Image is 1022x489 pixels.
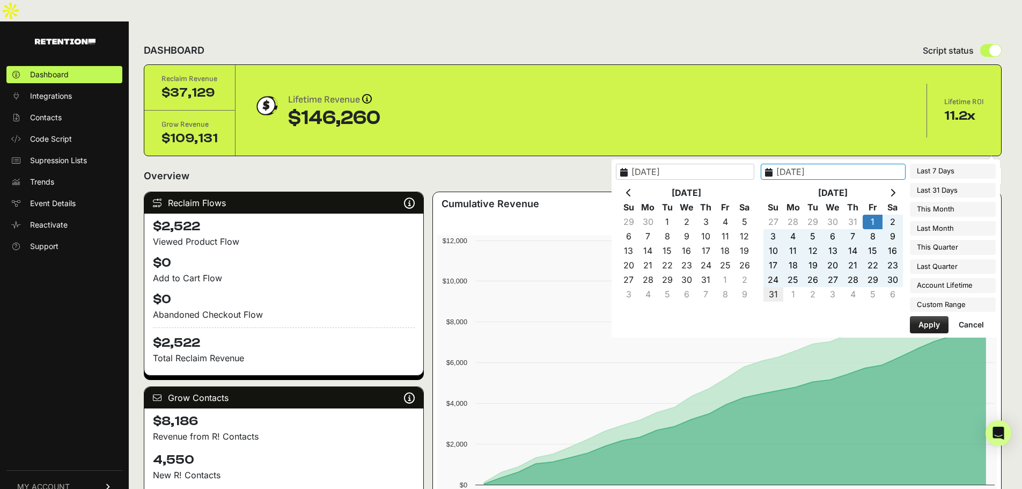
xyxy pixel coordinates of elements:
[716,244,735,258] td: 18
[446,440,467,448] text: $2,000
[735,244,754,258] td: 19
[696,215,716,229] td: 3
[677,273,696,287] td: 30
[6,195,122,212] a: Event Details
[763,287,783,302] td: 31
[823,200,843,215] th: We
[153,235,415,248] div: Viewed Product Flow
[696,244,716,258] td: 17
[638,287,658,302] td: 4
[910,240,996,255] li: This Quarter
[910,202,996,217] li: This Month
[288,92,380,107] div: Lifetime Revenue
[153,469,415,481] p: New R! Contacts
[443,237,467,245] text: $12,000
[843,229,863,244] td: 7
[144,192,423,214] div: Reclaim Flows
[863,244,883,258] td: 15
[638,200,658,215] th: Mo
[619,258,638,273] td: 20
[883,200,902,215] th: Sa
[783,273,803,287] td: 25
[161,130,218,147] div: $109,131
[153,430,415,443] p: Revenue from R! Contacts
[823,229,843,244] td: 6
[658,287,677,302] td: 5
[153,254,415,272] h4: $0
[783,244,803,258] td: 11
[843,200,863,215] th: Th
[823,273,843,287] td: 27
[863,258,883,273] td: 22
[843,273,863,287] td: 28
[803,244,823,258] td: 12
[6,66,122,83] a: Dashboard
[161,74,218,84] div: Reclaim Revenue
[619,200,638,215] th: Su
[910,221,996,236] li: Last Month
[783,215,803,229] td: 28
[677,200,696,215] th: We
[883,229,902,244] td: 9
[446,318,467,326] text: $8,000
[619,229,638,244] td: 6
[30,91,72,101] span: Integrations
[253,92,280,119] img: dollar-coin-05c43ed7efb7bc0c12610022525b4bbbb207c7efeef5aecc26f025e68dcafac9.png
[716,258,735,273] td: 25
[803,229,823,244] td: 5
[696,200,716,215] th: Th
[6,238,122,255] a: Support
[638,244,658,258] td: 14
[638,215,658,229] td: 30
[803,200,823,215] th: Tu
[910,164,996,179] li: Last 7 Days
[638,258,658,273] td: 21
[735,258,754,273] td: 26
[658,244,677,258] td: 15
[677,258,696,273] td: 23
[35,39,95,45] img: Retention.com
[288,107,380,129] div: $146,260
[161,84,218,101] div: $37,129
[619,273,638,287] td: 27
[783,200,803,215] th: Mo
[30,134,72,144] span: Code Script
[863,215,883,229] td: 1
[696,258,716,273] td: 24
[910,183,996,198] li: Last 31 Days
[144,43,204,58] h2: DASHBOARD
[783,186,883,200] th: [DATE]
[6,109,122,126] a: Contacts
[153,327,415,352] h4: $2,522
[6,87,122,105] a: Integrations
[803,258,823,273] td: 19
[910,278,996,293] li: Account Lifetime
[986,420,1011,446] div: Open Intercom Messenger
[658,215,677,229] td: 1
[883,258,902,273] td: 23
[153,291,415,308] h4: $0
[30,241,58,252] span: Support
[950,316,992,333] button: Cancel
[735,200,754,215] th: Sa
[843,287,863,302] td: 4
[716,229,735,244] td: 11
[30,220,68,230] span: Reactivate
[763,258,783,273] td: 17
[803,273,823,287] td: 26
[446,399,467,407] text: $4,000
[153,413,415,430] h4: $8,186
[883,215,902,229] td: 2
[783,229,803,244] td: 4
[658,200,677,215] th: Tu
[944,107,984,125] div: 11.2x
[443,277,467,285] text: $10,000
[30,112,62,123] span: Contacts
[843,244,863,258] td: 14
[658,258,677,273] td: 22
[30,69,69,80] span: Dashboard
[783,258,803,273] td: 18
[446,359,467,367] text: $6,000
[161,119,218,130] div: Grow Revenue
[863,287,883,302] td: 5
